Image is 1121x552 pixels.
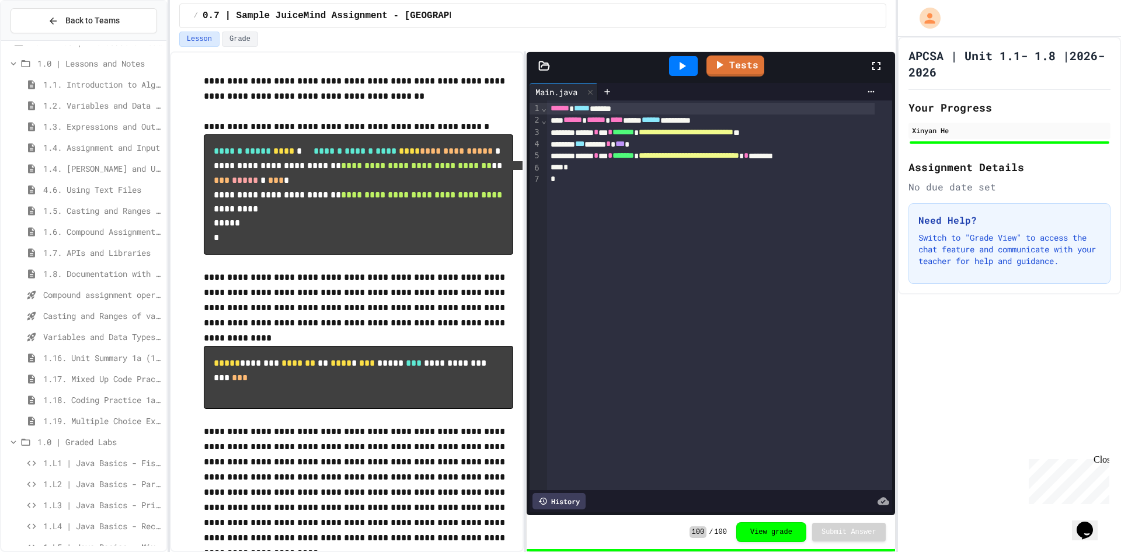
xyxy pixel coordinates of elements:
[530,103,541,114] div: 1
[530,114,541,126] div: 2
[1024,454,1109,504] iframe: chat widget
[918,232,1101,267] p: Switch to "Grade View" to access the chat feature and communicate with your teacher for help and ...
[908,180,1110,194] div: No due date set
[530,150,541,162] div: 5
[541,103,547,113] span: Fold line
[43,183,162,196] span: 4.6. Using Text Files
[714,527,727,537] span: 100
[530,127,541,138] div: 3
[43,99,162,112] span: 1.2. Variables and Data Types
[43,120,162,133] span: 1.3. Expressions and Output [New]
[222,32,258,47] button: Grade
[918,213,1101,227] h3: Need Help?
[43,310,162,322] span: Casting and Ranges of variables - Quiz
[907,5,944,32] div: My Account
[43,78,162,91] span: 1.1. Introduction to Algorithms, Programming, and Compilers
[43,520,162,532] span: 1.L4 | Java Basics - Rectangle Lab
[690,526,707,538] span: 100
[709,527,713,537] span: /
[43,225,162,238] span: 1.6. Compound Assignment Operators
[530,162,541,174] div: 6
[37,436,162,448] span: 1.0 | Graded Labs
[43,247,162,259] span: 1.7. APIs and Libraries
[43,268,162,280] span: 1.8. Documentation with Comments and Preconditions
[530,83,598,100] div: Main.java
[43,373,162,385] span: 1.17. Mixed Up Code Practice 1.1-1.6
[43,331,162,343] span: Variables and Data Types - Quiz
[43,141,162,154] span: 1.4. Assignment and Input
[908,99,1110,116] h2: Your Progress
[5,5,81,74] div: Chat with us now!Close
[541,116,547,125] span: Fold line
[43,478,162,490] span: 1.L2 | Java Basics - Paragraphs Lab
[194,11,198,20] span: /
[65,15,120,27] span: Back to Teams
[43,415,162,427] span: 1.19. Multiple Choice Exercises for Unit 1a (1.1-1.6)
[43,457,162,469] span: 1.L1 | Java Basics - Fish Lab
[43,394,162,406] span: 1.18. Coding Practice 1a (1.1-1.6)
[530,138,541,150] div: 4
[37,57,162,70] span: 1.0 | Lessons and Notes
[706,55,764,77] a: Tests
[908,47,1110,80] h1: APCSA | Unit 1.1- 1.8 |2026-2026
[43,162,162,175] span: 1.4. [PERSON_NAME] and User Input
[179,32,220,47] button: Lesson
[1072,505,1109,540] iframe: chat widget
[532,493,586,509] div: History
[43,352,162,364] span: 1.16. Unit Summary 1a (1.1-1.6)
[203,9,500,23] span: 0.7 | Sample JuiceMind Assignment - [GEOGRAPHIC_DATA]
[11,8,157,33] button: Back to Teams
[43,289,162,301] span: Compound assignment operators - Quiz
[912,125,1107,136] div: Xinyan He
[530,173,541,185] div: 7
[821,527,876,537] span: Submit Answer
[908,159,1110,175] h2: Assignment Details
[43,204,162,217] span: 1.5. Casting and Ranges of Values
[812,523,886,541] button: Submit Answer
[43,499,162,511] span: 1.L3 | Java Basics - Printing Code Lab
[530,86,583,98] div: Main.java
[736,522,806,542] button: View grade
